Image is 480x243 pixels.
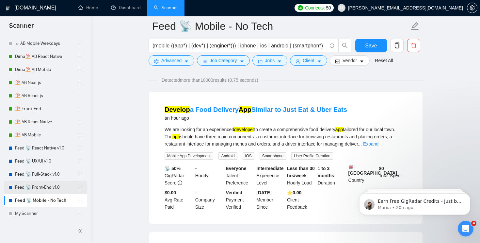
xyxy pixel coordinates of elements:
b: Intermediate [256,166,283,171]
a: dashboardDashboard [111,5,141,10]
span: Mobile App Development [165,152,213,160]
div: Duration [316,165,347,186]
span: iOS [243,152,254,160]
div: Hourly Load [286,165,316,186]
span: Jobs [265,57,275,64]
li: Dima⛱️ AB Mobile [4,63,87,76]
li: Feed 📡 Front-End v1.0 [4,181,87,194]
li: ⛱️ Front-End [4,102,87,115]
button: delete [407,39,420,52]
span: holder [77,146,83,151]
b: 1 to 3 months [318,166,334,178]
button: settingAdvancedcaret-down [149,55,194,66]
a: Feed 📡 Front-End v1.0 [15,181,77,194]
a: My Scanner [15,207,77,220]
a: Reset All [375,57,393,64]
li: Feed 📡 React Native v1.0 [4,142,87,155]
div: Payment Verified [225,189,255,211]
span: ... [358,141,362,147]
span: holder [77,185,83,190]
span: holder [77,119,83,125]
span: Job Category [210,57,237,64]
div: Member Since [255,189,286,211]
li: ⛱️ AB React Native [4,115,87,129]
img: upwork-logo.png [298,5,303,10]
b: Everyone [226,166,247,171]
a: Feed 📡 React Native v1.0 [15,142,77,155]
button: Save [355,39,387,52]
li: Feed 📡 Mobile - No Tech [4,194,87,207]
span: holder [77,67,83,72]
b: Less than 30 hrs/week [287,166,315,178]
div: Talent Preference [225,165,255,186]
span: caret-down [277,59,282,64]
div: an hour ago [165,114,347,122]
b: ⭐️ 0.00 [287,190,301,195]
div: Total Spent [377,165,408,186]
span: user [339,6,344,10]
div: Client Feedback [286,189,316,211]
b: - [195,166,197,171]
span: Smartphone [260,152,286,160]
span: delete [408,43,420,48]
span: Connects: [305,4,325,11]
mark: developer [234,127,254,132]
span: caret-down [240,59,244,64]
span: holder [77,159,83,164]
span: holder [77,93,83,98]
b: Verified [226,190,243,195]
b: $0.00 [165,190,176,195]
div: We are looking for an experienced to create a comprehensive food delivery tailored for our local ... [165,126,407,148]
a: ⛱️ Front-End [15,102,77,115]
span: User Profile Creation [291,152,333,160]
button: userClientcaret-down [290,55,327,66]
span: caret-down [317,59,322,64]
li: My Scanner [4,207,87,220]
li: Dima⛱️ AB React Native [4,50,87,63]
div: Avg Rate Paid [163,189,194,211]
span: holder [77,198,83,203]
mark: app [172,134,180,139]
b: [DATE] [256,190,271,195]
input: Scanner name... [152,18,409,34]
button: idcardVendorcaret-down [330,55,370,66]
span: holder [77,211,83,216]
button: folderJobscaret-down [252,55,288,66]
span: holder [77,132,83,138]
span: holder [77,54,83,59]
a: Feed 📡 Mobile - No Tech [15,194,77,207]
input: Search Freelance Jobs... [152,42,327,50]
iframe: Intercom notifications message [349,180,480,225]
div: GigRadar Score [163,165,194,186]
li: ☼ AB Mobile Weekdays [4,37,87,50]
span: idcard [335,59,340,64]
span: Android [218,152,237,160]
a: homeHome [78,5,98,10]
a: Expand [363,141,378,147]
a: Dima⛱️ AB React Native [15,50,77,63]
span: Vendor [343,57,357,64]
img: logo [6,3,10,13]
a: ⛱️ AB Next.js [15,76,77,89]
li: ⛱️ AB Next.js [4,76,87,89]
span: caret-down [184,59,189,64]
span: 4 [471,221,476,226]
li: Feed 📡 UX/UI v1.0 [4,155,87,168]
mark: App [239,106,251,113]
span: user [296,59,300,64]
span: holder [77,172,83,177]
button: copy [391,39,404,52]
span: copy [391,43,403,48]
b: [GEOGRAPHIC_DATA] [348,165,397,176]
button: barsJob Categorycaret-down [197,55,249,66]
span: info-circle [178,181,182,185]
div: Experience Level [255,165,286,186]
span: Client [303,57,314,64]
span: edit [411,22,419,30]
span: Detected more than 10000 results (0.75 seconds) [157,77,263,84]
a: searchScanner [154,5,178,10]
a: ⛱️ AB React Native [15,115,77,129]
